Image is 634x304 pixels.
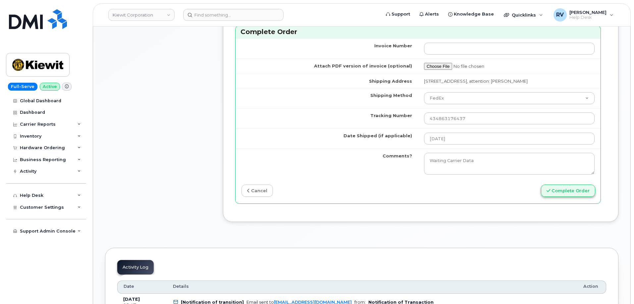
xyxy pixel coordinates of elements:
[383,153,412,159] label: Comments?
[108,9,175,21] a: Kiewit Corporation
[556,11,564,19] span: RV
[424,153,595,175] textarea: Waiting Carrier Data
[343,133,412,139] label: Date Shipped (if applicable)
[381,8,415,21] a: Support
[370,92,412,99] label: Shipping Method
[454,11,494,18] span: Knowledge Base
[173,283,189,289] span: Details
[124,283,134,289] span: Date
[444,8,499,21] a: Knowledge Base
[418,74,601,88] td: [STREET_ADDRESS], attention: [PERSON_NAME]
[569,15,607,20] span: Help Desk
[569,10,607,15] span: [PERSON_NAME]
[374,43,412,49] label: Invoice Number
[512,12,536,18] span: Quicklinks
[183,9,284,21] input: Find something...
[425,11,439,18] span: Alerts
[499,8,548,22] div: Quicklinks
[605,275,629,299] iframe: Messenger Launcher
[415,8,444,21] a: Alerts
[240,27,596,36] h3: Complete Order
[123,297,140,302] b: [DATE]
[541,185,595,197] button: Complete Order
[370,112,412,119] label: Tracking Number
[369,78,412,84] label: Shipping Address
[549,8,618,22] div: Rodolfo Vasquez
[392,11,410,18] span: Support
[314,63,412,69] label: Attach PDF version of invoice (optional)
[241,185,273,197] a: cancel
[577,281,606,294] th: Action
